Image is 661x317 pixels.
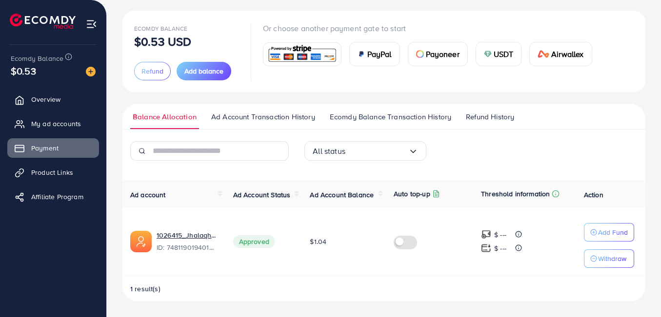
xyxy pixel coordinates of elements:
span: Payoneer [426,48,460,60]
span: Payment [31,143,59,153]
span: Refund [141,66,163,76]
p: $0.53 USD [134,36,191,47]
span: Airwallex [551,48,583,60]
span: Ad Account Status [233,190,291,200]
span: Product Links [31,168,73,177]
p: Auto top-up [394,188,430,200]
a: cardPayPal [349,42,400,66]
span: $0.53 [11,64,36,78]
span: Add balance [184,66,223,76]
img: card [358,50,365,58]
span: USDT [494,48,514,60]
img: top-up amount [481,229,491,240]
span: Ad Account Balance [310,190,374,200]
span: My ad accounts [31,119,81,129]
p: Add Fund [598,226,628,238]
img: card [484,50,492,58]
a: Overview [7,90,99,109]
span: Balance Allocation [133,112,197,122]
p: $ --- [494,242,506,254]
span: Ecomdy Balance [134,24,187,33]
p: $ --- [494,229,506,241]
p: Withdraw [598,253,626,264]
a: cardUSDT [476,42,522,66]
span: Ad Account Transaction History [211,112,315,122]
span: All status [313,144,345,159]
a: 1026415_Jhalaqh_1741850336246 [157,230,218,240]
span: PayPal [367,48,392,60]
a: My ad accounts [7,114,99,133]
span: 1 result(s) [130,284,160,294]
img: logo [10,14,76,29]
input: Search for option [345,144,408,159]
div: <span class='underline'>1026415_Jhalaqh_1741850336246</span></br>7481190194012618753 [157,230,218,253]
img: card [538,50,549,58]
span: Ecomdy Balance Transaction History [330,112,451,122]
a: cardAirwallex [529,42,592,66]
img: menu [86,19,97,30]
button: Add balance [177,62,231,80]
div: Search for option [304,141,426,161]
span: Action [584,190,603,200]
a: Product Links [7,163,99,182]
span: ID: 7481190194012618753 [157,242,218,252]
iframe: Chat [620,273,654,310]
button: Refund [134,62,171,80]
img: image [86,67,96,76]
span: Affiliate Program [31,192,83,202]
p: Or choose another payment gate to start [263,22,600,34]
img: card [416,50,424,58]
span: $1.04 [310,237,326,246]
img: card [266,44,338,65]
img: top-up amount [481,243,491,253]
p: Threshold information [481,188,550,200]
a: card [263,42,341,66]
span: Approved [233,235,275,248]
span: Ecomdy Balance [11,54,63,63]
button: Withdraw [584,249,634,268]
span: Overview [31,94,60,104]
a: Payment [7,138,99,158]
a: Affiliate Program [7,187,99,206]
span: Refund History [466,112,514,122]
a: cardPayoneer [408,42,468,66]
img: ic-ads-acc.e4c84228.svg [130,231,152,252]
span: Ad account [130,190,166,200]
button: Add Fund [584,223,634,242]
